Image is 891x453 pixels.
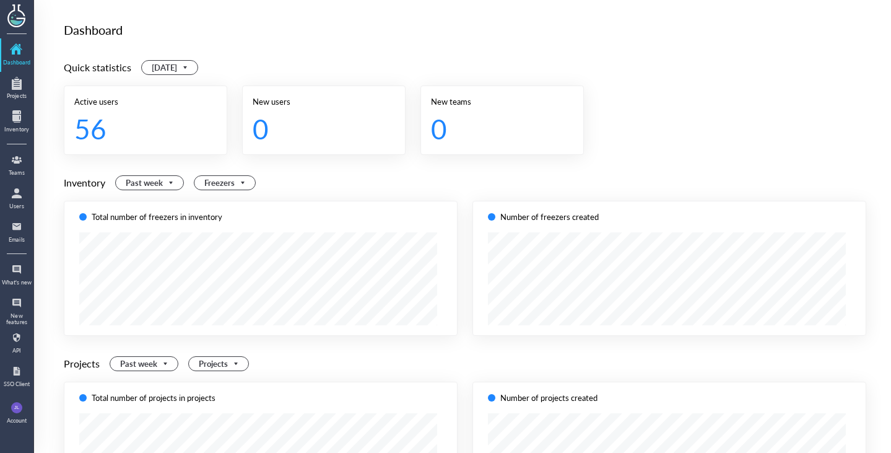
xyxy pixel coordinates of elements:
[14,402,19,413] span: JL
[1,59,32,66] div: Dashboard
[1,93,32,99] div: Projects
[253,96,395,107] div: New users
[1,313,32,326] div: New features
[1,126,32,133] div: Inventory
[1,107,32,138] a: Inventory
[1,170,32,176] div: Teams
[204,176,248,190] span: Freezers
[500,392,598,403] div: Number of projects created
[1,381,32,387] div: SSO Client
[64,59,131,76] div: Quick statistics
[431,112,563,144] div: 0
[199,357,241,371] span: Projects
[1,260,32,291] a: What's new
[1,348,32,354] div: API
[7,418,27,424] div: Account
[120,357,170,371] span: Past week
[253,112,385,144] div: 0
[92,392,215,403] div: Total number of projects in projects
[126,176,176,190] span: Past week
[1,328,32,359] a: API
[74,112,207,144] div: 56
[1,150,32,181] a: Teams
[1,217,32,248] a: Emails
[1,73,32,104] a: Projects
[500,211,599,222] div: Number of freezers created
[64,356,100,372] div: Projects
[1,279,32,286] div: What's new
[1,293,32,325] a: New features
[1,237,32,243] div: Emails
[92,211,222,222] div: Total number of freezers in inventory
[431,96,573,107] div: New teams
[64,175,105,191] div: Inventory
[1,40,32,71] a: Dashboard
[1,183,32,214] a: Users
[1,203,32,209] div: Users
[64,20,866,40] div: Dashboard
[152,61,190,74] span: Today
[1,361,32,392] a: SSO Client
[74,96,217,107] div: Active users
